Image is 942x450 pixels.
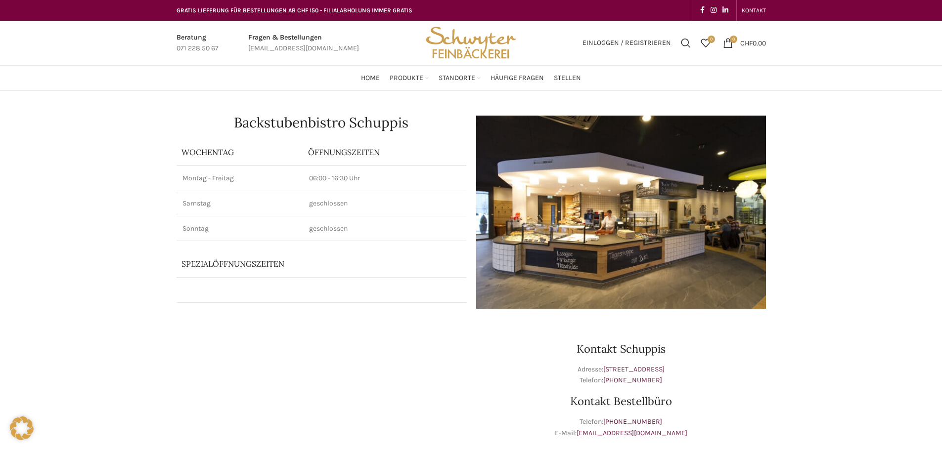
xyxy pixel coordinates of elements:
span: Produkte [390,74,423,83]
a: Facebook social link [697,3,708,17]
a: Stellen [554,68,581,88]
p: Telefon: E-Mail: [476,416,766,439]
bdi: 0.00 [740,39,766,47]
span: Standorte [439,74,475,83]
span: GRATIS LIEFERUNG FÜR BESTELLUNGEN AB CHF 150 - FILIALABHOLUNG IMMER GRATIS [177,7,412,14]
p: Spezialöffnungszeiten [181,258,413,269]
span: 0 [730,36,737,43]
div: Main navigation [172,68,771,88]
a: [STREET_ADDRESS] [603,365,665,373]
span: Häufige Fragen [491,74,544,83]
a: KONTAKT [742,0,766,20]
a: 0 CHF0.00 [718,33,771,53]
p: ÖFFNUNGSZEITEN [308,147,461,158]
div: Secondary navigation [737,0,771,20]
p: Samstag [182,199,297,208]
a: [EMAIL_ADDRESS][DOMAIN_NAME] [577,429,687,437]
span: Stellen [554,74,581,83]
div: Meine Wunschliste [696,33,716,53]
p: Wochentag [181,147,298,158]
a: Home [361,68,380,88]
span: KONTAKT [742,7,766,14]
a: 0 [696,33,716,53]
img: Bäckerei Schwyter [422,21,519,65]
a: Instagram social link [708,3,719,17]
a: [PHONE_NUMBER] [603,417,662,426]
p: Adresse: Telefon: [476,364,766,386]
span: 0 [708,36,715,43]
h3: Kontakt Bestellbüro [476,396,766,407]
a: Suchen [676,33,696,53]
p: geschlossen [309,224,460,234]
p: Montag - Freitag [182,173,297,183]
a: Einloggen / Registrieren [578,33,676,53]
a: [PHONE_NUMBER] [603,376,662,384]
a: Linkedin social link [719,3,731,17]
a: Site logo [422,38,519,46]
h3: Kontakt Schuppis [476,343,766,354]
span: Home [361,74,380,83]
span: Einloggen / Registrieren [583,40,671,46]
a: Standorte [439,68,481,88]
a: Häufige Fragen [491,68,544,88]
span: CHF [740,39,753,47]
a: Infobox link [177,32,219,54]
a: Produkte [390,68,429,88]
p: Sonntag [182,224,297,234]
p: 06:00 - 16:30 Uhr [309,173,460,183]
h1: Backstubenbistro Schuppis [177,116,466,129]
p: geschlossen [309,199,460,208]
a: Infobox link [248,32,359,54]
